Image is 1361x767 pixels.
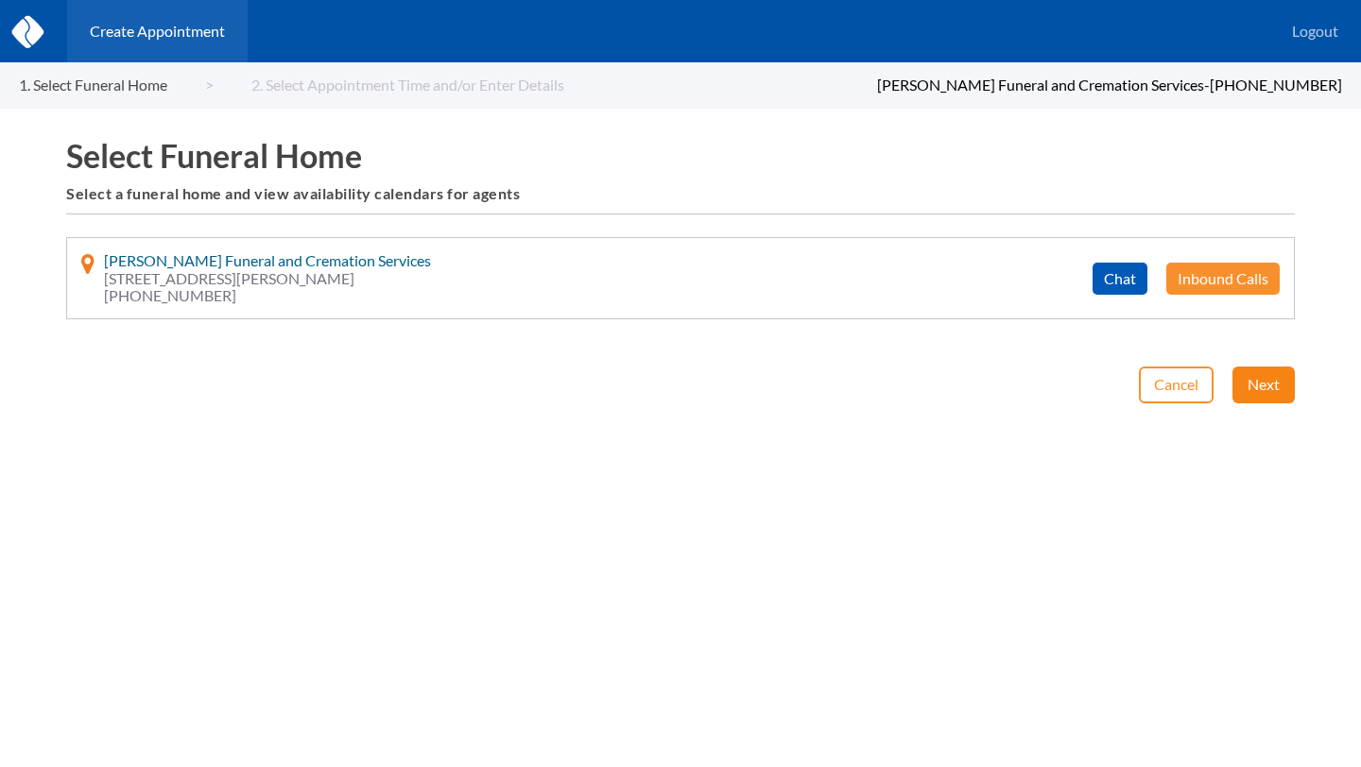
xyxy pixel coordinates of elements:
span: [PHONE_NUMBER] [1210,76,1342,94]
span: [PERSON_NAME] Funeral and Cremation Services - [877,76,1210,94]
button: Chat [1093,263,1147,295]
h6: Select a funeral home and view availability calendars for agents [66,185,1295,202]
button: Inbound Calls [1166,263,1280,295]
a: 1. Select Funeral Home [19,77,214,94]
h1: Select Funeral Home [66,137,1295,174]
span: [STREET_ADDRESS][PERSON_NAME] [104,270,431,287]
span: [PHONE_NUMBER] [104,287,431,304]
button: Next [1232,366,1295,402]
button: Cancel [1139,366,1214,402]
span: [PERSON_NAME] Funeral and Cremation Services [104,251,431,269]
